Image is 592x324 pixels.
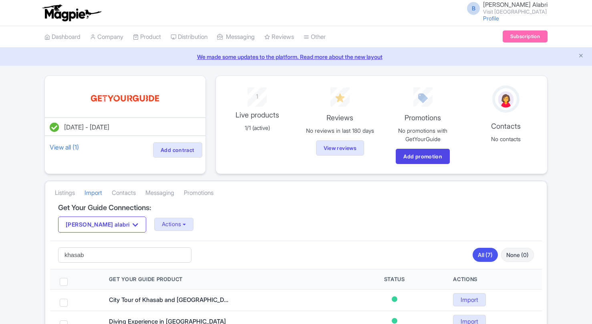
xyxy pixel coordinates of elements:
img: logo-ab69f6fb50320c5b225c76a69d11143b.png [40,4,103,22]
span: Active [392,296,397,302]
button: Actions [154,218,194,231]
a: All (7) [473,248,498,262]
a: Messaging [217,26,255,48]
span: B [467,2,480,15]
a: Dashboard [44,26,81,48]
a: Add promotion [396,149,450,164]
p: Promotions [386,112,459,123]
span: [PERSON_NAME] Alabri [483,1,548,8]
a: Import [85,182,102,204]
span: Active [392,318,397,324]
th: Get Your Guide Product [99,269,345,290]
p: No reviews in last 180 days [303,126,377,135]
div: City Tour of Khasab and Bukha Fort [109,296,229,305]
a: Product [133,26,161,48]
a: None (0) [501,248,534,262]
span: [DATE] - [DATE] [64,123,109,131]
button: [PERSON_NAME] alabri [58,217,146,233]
a: Import [453,293,486,306]
p: No contacts [469,135,542,143]
a: Other [304,26,326,48]
a: B [PERSON_NAME] Alabri Visit [GEOGRAPHIC_DATA] [462,2,548,14]
th: Actions [443,269,542,290]
a: We made some updates to the platform. Read more about the new layout [5,53,587,61]
p: Live products [221,109,294,120]
a: View all (1) [48,142,81,153]
p: Contacts [469,121,542,132]
button: Close announcement [578,52,584,61]
small: Visit [GEOGRAPHIC_DATA] [483,9,548,14]
a: Contacts [112,182,136,204]
p: Reviews [303,112,377,123]
img: avatar_key_member-9c1dde93af8b07d7383eb8b5fb890c87.png [497,90,515,109]
th: Status [345,269,444,290]
div: 1 [221,87,294,101]
a: Reviews [264,26,294,48]
a: Listings [55,182,75,204]
h4: Get Your Guide Connections: [58,204,534,212]
a: Subscription [503,30,548,43]
a: Promotions [184,182,213,204]
a: Distribution [171,26,207,48]
a: Profile [483,15,499,22]
input: Search products... [58,247,191,263]
img: o0sjzowjcva6lv7rkc9y.svg [89,85,161,111]
a: View reviews [316,140,364,156]
p: 1/1 (active) [221,124,294,132]
a: Add contract [153,142,202,158]
a: Messaging [145,182,174,204]
a: Company [90,26,123,48]
p: No promotions with GetYourGuide [386,126,459,143]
